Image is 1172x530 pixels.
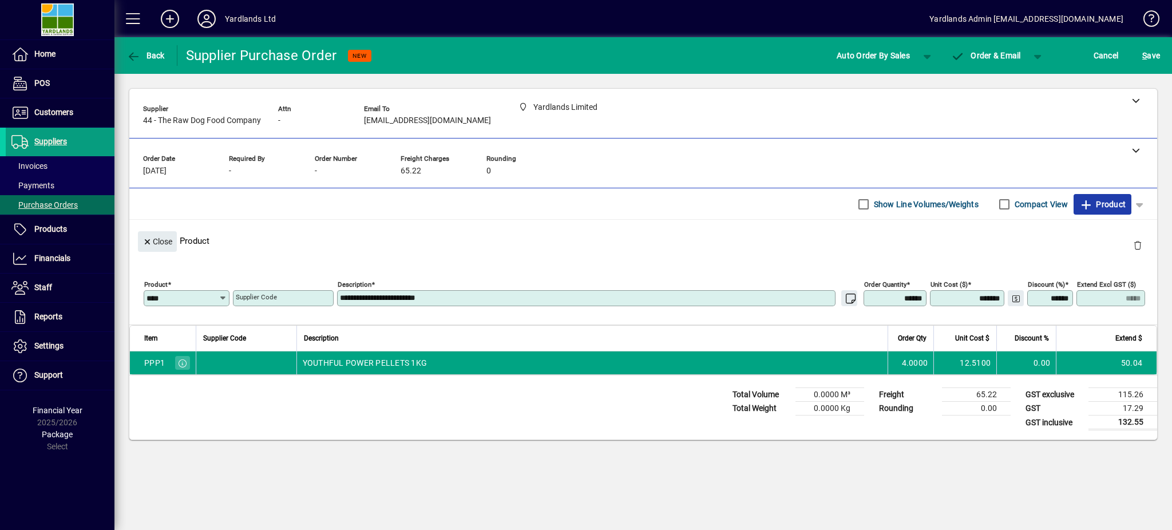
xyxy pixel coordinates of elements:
[34,370,63,379] span: Support
[364,116,491,125] span: [EMAIL_ADDRESS][DOMAIN_NAME]
[6,332,114,361] a: Settings
[126,51,165,60] span: Back
[6,156,114,176] a: Invoices
[996,351,1056,374] td: 0.00
[278,116,280,125] span: -
[236,293,277,301] mat-label: Supplier Code
[929,10,1123,28] div: Yardlands Admin [EMAIL_ADDRESS][DOMAIN_NAME]
[124,45,168,66] button: Back
[1094,46,1119,65] span: Cancel
[1077,280,1136,288] mat-label: Extend excl GST ($)
[945,45,1027,66] button: Order & Email
[1020,416,1088,430] td: GST inclusive
[898,332,926,345] span: Order Qty
[933,351,996,374] td: 12.5100
[942,402,1011,416] td: 0.00
[34,312,62,321] span: Reports
[1091,45,1122,66] button: Cancel
[34,78,50,88] span: POS
[34,49,56,58] span: Home
[888,351,933,374] td: 4.0000
[1056,351,1157,374] td: 50.04
[142,232,172,251] span: Close
[1079,195,1126,213] span: Product
[304,332,339,345] span: Description
[143,116,261,125] span: 44 - The Raw Dog Food Company
[1088,388,1157,402] td: 115.26
[6,40,114,69] a: Home
[1074,194,1131,215] button: Product
[144,332,158,345] span: Item
[1008,290,1024,306] button: Change Price Levels
[1020,388,1088,402] td: GST exclusive
[303,357,427,369] span: YOUTHFUL POWER PELLETS 1KG
[795,402,864,416] td: 0.0000 Kg
[727,388,795,402] td: Total Volume
[188,9,225,29] button: Profile
[6,69,114,98] a: POS
[6,98,114,127] a: Customers
[152,9,188,29] button: Add
[837,46,910,65] span: Auto Order By Sales
[872,199,979,210] label: Show Line Volumes/Weights
[401,167,421,176] span: 65.22
[6,244,114,273] a: Financials
[955,332,989,345] span: Unit Cost $
[6,176,114,195] a: Payments
[129,220,1157,262] div: Product
[11,181,54,190] span: Payments
[11,161,47,171] span: Invoices
[6,303,114,331] a: Reports
[6,361,114,390] a: Support
[144,357,165,369] div: PPP1
[1088,402,1157,416] td: 17.29
[873,388,942,402] td: Freight
[11,200,78,209] span: Purchase Orders
[1015,332,1049,345] span: Discount %
[353,52,367,60] span: NEW
[931,280,968,288] mat-label: Unit Cost ($)
[34,137,67,146] span: Suppliers
[942,388,1011,402] td: 65.22
[315,167,317,176] span: -
[34,283,52,292] span: Staff
[338,280,371,288] mat-label: Description
[951,51,1021,60] span: Order & Email
[6,215,114,244] a: Products
[1115,332,1142,345] span: Extend $
[6,274,114,302] a: Staff
[34,254,70,263] span: Financials
[143,167,167,176] span: [DATE]
[1124,240,1151,250] app-page-header-button: Delete
[1088,416,1157,430] td: 132.55
[1028,280,1065,288] mat-label: Discount (%)
[6,195,114,215] a: Purchase Orders
[42,430,73,439] span: Package
[114,45,177,66] app-page-header-button: Back
[138,231,177,252] button: Close
[486,167,491,176] span: 0
[1020,402,1088,416] td: GST
[186,46,337,65] div: Supplier Purchase Order
[203,332,246,345] span: Supplier Code
[229,167,231,176] span: -
[1142,51,1147,60] span: S
[1135,2,1158,39] a: Knowledge Base
[1142,46,1160,65] span: ave
[34,108,73,117] span: Customers
[795,388,864,402] td: 0.0000 M³
[864,280,906,288] mat-label: Order Quantity
[34,224,67,234] span: Products
[144,280,168,288] mat-label: Product
[225,10,276,28] div: Yardlands Ltd
[727,402,795,416] td: Total Weight
[1012,199,1068,210] label: Compact View
[135,236,180,246] app-page-header-button: Close
[33,406,82,415] span: Financial Year
[873,402,942,416] td: Rounding
[1139,45,1163,66] button: Save
[34,341,64,350] span: Settings
[831,45,916,66] button: Auto Order By Sales
[1124,231,1151,259] button: Delete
